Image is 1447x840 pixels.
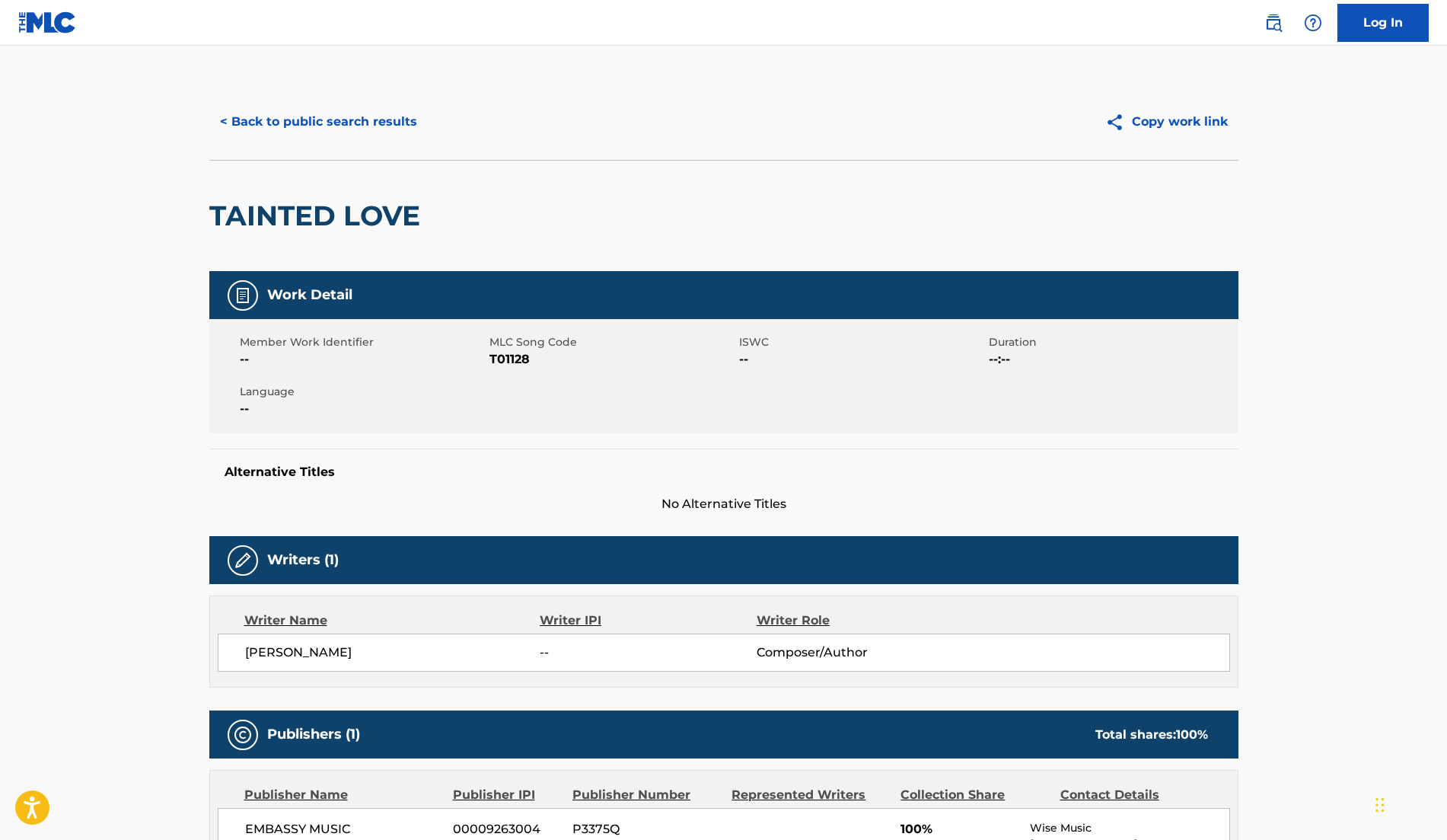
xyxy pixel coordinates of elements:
[453,820,561,838] span: 00009263004
[900,820,1018,838] span: 100%
[234,726,252,744] img: Publishers
[1095,103,1238,141] button: Copy work link
[225,465,1223,480] h5: Alternative Titles
[1258,8,1289,38] a: Public Search
[757,644,954,662] span: Composer/Author
[209,199,428,233] h2: TAINTED LOVE
[1030,820,1229,836] p: Wise Music
[900,786,1048,804] div: Collection Share
[1304,14,1322,32] img: help
[18,11,77,34] img: MLC Logo
[989,350,1235,369] span: --:--
[1095,726,1208,744] div: Total shares:
[572,820,720,838] span: P3375Q
[757,612,954,630] div: Writer Role
[1105,113,1132,132] img: Copy work link
[1060,786,1208,804] div: Contact Details
[245,644,540,662] span: [PERSON_NAME]
[739,350,985,369] span: --
[240,350,486,369] span: --
[234,286,252,305] img: Work Detail
[1337,4,1429,42] a: Log In
[489,350,735,369] span: T01128
[1176,727,1208,742] span: 100 %
[1264,14,1283,32] img: search
[209,103,428,141] button: < Back to public search results
[240,400,486,418] span: --
[540,644,756,662] span: --
[234,551,252,570] img: Writers
[244,612,540,630] div: Writer Name
[1298,8,1328,38] div: Help
[540,612,757,630] div: Writer IPI
[267,551,339,569] h5: Writers (1)
[1371,767,1447,840] iframe: Chat Widget
[989,334,1235,350] span: Duration
[240,384,486,400] span: Language
[1375,782,1385,828] div: Drag
[244,786,441,804] div: Publisher Name
[489,334,735,350] span: MLC Song Code
[739,334,985,350] span: ISWC
[453,786,561,804] div: Publisher IPI
[267,286,352,304] h5: Work Detail
[240,334,486,350] span: Member Work Identifier
[572,786,720,804] div: Publisher Number
[731,786,889,804] div: Represented Writers
[209,495,1238,513] span: No Alternative Titles
[267,726,360,743] h5: Publishers (1)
